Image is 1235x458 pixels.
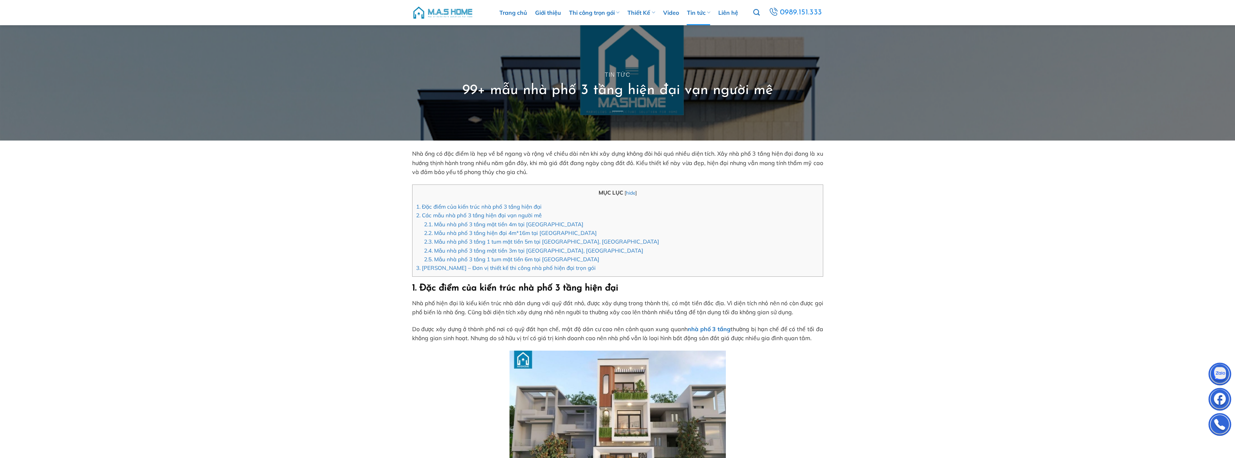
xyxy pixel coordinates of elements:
img: M.A.S HOME – Tổng Thầu Thiết Kế Và Xây Nhà Trọn Gói [412,2,473,23]
p: MỤC LỤC [416,188,819,197]
a: nhà phố 3 tầng [688,325,731,333]
a: 3. [PERSON_NAME] – Đơn vị thiết kế thi công nhà phố hiện đại trọn gói [416,264,596,271]
span: Do được xây dựng ở thành phố nơi có quỹ đất hạn chế, mật độ dân cư cao nên cảnh quan xung quanh t... [412,325,823,342]
a: 2.2. Mẫu nhà phố 3 tầng hiện đại 4m*16m tại [GEOGRAPHIC_DATA] [424,230,597,236]
a: 0989.151.333 [768,6,823,19]
img: Facebook [1209,390,1231,411]
a: hide [626,190,635,196]
h1: 99+ mẫu nhà phố 3 tầng hiện đại vạn người mê [462,81,773,100]
a: 2. Các mẫu nhà phố 3 tầng hiện đại vạn người mê [416,212,542,219]
a: Tìm kiếm [753,5,760,20]
img: Phone [1209,415,1231,436]
a: 2.3. Mẫu nhà phố 3 tầng 1 tum mặt tiền 5m tại [GEOGRAPHIC_DATA], [GEOGRAPHIC_DATA] [424,238,659,245]
span: Nhà ống có đặc điểm là hẹp về bề ngang và rộng về chiều dài nên khi xây dựng không đòi hỏi quá nh... [412,150,823,175]
span: Nhà phố hiện đại là kiểu kiến trúc nhà dân dụng với quỹ đất nhỏ, được xây dựng trong thành thị, c... [412,299,823,316]
a: 1. Đặc điểm của kiến trúc nhà phố 3 tầng hiện đại [416,203,542,210]
a: 2.4. Mẫu nhà phố 3 tầng mặt tiền 3m tại [GEOGRAPHIC_DATA], [GEOGRAPHIC_DATA] [424,247,643,254]
a: 2.1. Mẫu nhà phố 3 tầng mặt tiền 4m tại [GEOGRAPHIC_DATA] [424,221,583,228]
span: 0989.151.333 [780,6,822,19]
a: 2.5. Mẫu nhà phố 3 tầng 1 tum mặt tiền 6m tại [GEOGRAPHIC_DATA] [424,256,599,263]
span: [ [625,190,626,196]
span: ] [635,190,637,196]
strong: 1. Đặc điểm của kiến trúc nhà phố 3 tầng hiện đại [412,284,618,293]
a: Tin tức [605,72,630,78]
img: Zalo [1209,364,1231,386]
